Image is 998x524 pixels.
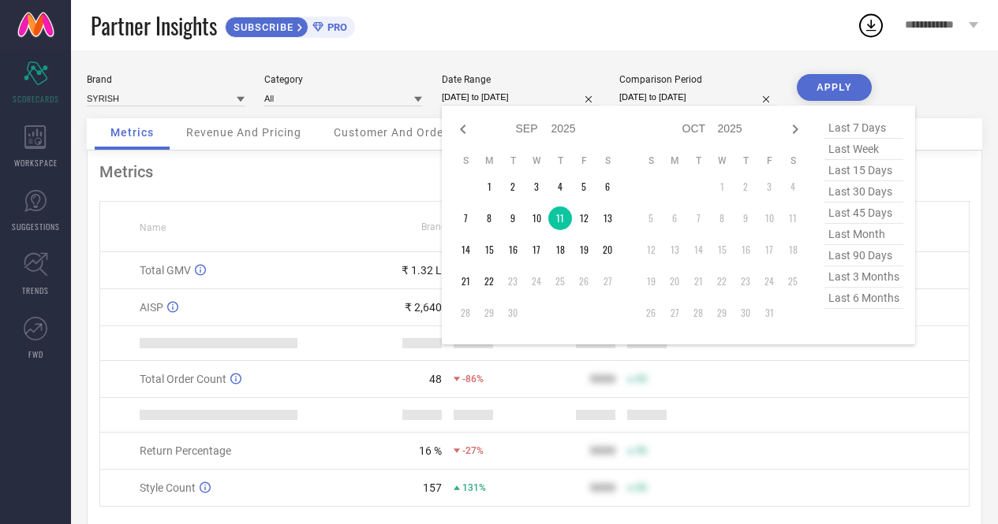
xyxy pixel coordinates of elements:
[636,482,647,493] span: 50
[757,154,781,167] th: Friday
[786,120,805,139] div: Next month
[781,238,805,262] td: Sat Oct 18 2025
[572,269,596,293] td: Fri Sep 26 2025
[619,89,777,106] input: Select comparison period
[186,126,301,139] span: Revenue And Pricing
[477,154,501,167] th: Monday
[405,301,442,314] div: ₹ 2,640
[710,206,734,230] td: Wed Oct 08 2025
[710,301,734,325] td: Wed Oct 29 2025
[590,373,615,385] div: 9999
[686,154,710,167] th: Tuesday
[636,373,647,385] span: 50
[710,269,734,293] td: Wed Oct 22 2025
[734,301,757,325] td: Thu Oct 30 2025
[824,203,903,224] span: last 45 days
[454,238,477,262] td: Sun Sep 14 2025
[734,206,757,230] td: Thu Oct 09 2025
[264,74,422,85] div: Category
[639,269,663,293] td: Sun Oct 19 2025
[824,288,903,309] span: last 6 months
[596,269,619,293] td: Sat Sep 27 2025
[140,481,196,494] span: Style Count
[226,21,297,33] span: SUBSCRIBE
[548,154,572,167] th: Thursday
[140,301,163,314] span: AISP
[477,238,501,262] td: Mon Sep 15 2025
[572,206,596,230] td: Fri Sep 12 2025
[824,139,903,160] span: last week
[454,154,477,167] th: Sunday
[710,238,734,262] td: Wed Oct 15 2025
[824,245,903,266] span: last 90 days
[596,175,619,199] td: Sat Sep 06 2025
[91,9,217,42] span: Partner Insights
[334,126,454,139] span: Customer And Orders
[225,13,355,38] a: SUBSCRIBEPRO
[663,238,686,262] td: Mon Oct 13 2025
[639,238,663,262] td: Sun Oct 12 2025
[824,266,903,288] span: last 3 months
[477,269,501,293] td: Mon Sep 22 2025
[686,206,710,230] td: Tue Oct 07 2025
[429,373,442,385] div: 48
[686,238,710,262] td: Tue Oct 14 2025
[402,264,442,277] div: ₹ 1.32 L
[548,238,572,262] td: Thu Sep 18 2025
[734,238,757,262] td: Thu Oct 16 2025
[639,154,663,167] th: Sunday
[710,175,734,199] td: Wed Oct 01 2025
[757,206,781,230] td: Fri Oct 10 2025
[525,175,548,199] td: Wed Sep 03 2025
[454,269,477,293] td: Sun Sep 21 2025
[781,175,805,199] td: Sat Oct 04 2025
[110,126,154,139] span: Metrics
[857,11,885,39] div: Open download list
[781,206,805,230] td: Sat Oct 11 2025
[454,301,477,325] td: Sun Sep 28 2025
[525,206,548,230] td: Wed Sep 10 2025
[824,181,903,203] span: last 30 days
[140,222,166,233] span: Name
[596,206,619,230] td: Sat Sep 13 2025
[639,206,663,230] td: Sun Oct 05 2025
[501,269,525,293] td: Tue Sep 23 2025
[797,74,872,101] button: APPLY
[590,481,615,494] div: 9999
[590,444,615,457] div: 9999
[501,175,525,199] td: Tue Sep 02 2025
[477,301,501,325] td: Mon Sep 29 2025
[636,445,647,456] span: 50
[548,206,572,230] td: Thu Sep 11 2025
[781,269,805,293] td: Sat Oct 25 2025
[140,373,226,385] span: Total Order Count
[140,264,191,277] span: Total GMV
[423,481,442,494] div: 157
[477,206,501,230] td: Mon Sep 08 2025
[87,74,245,85] div: Brand
[28,348,43,360] span: FWD
[734,154,757,167] th: Thursday
[525,269,548,293] td: Wed Sep 24 2025
[757,238,781,262] td: Fri Oct 17 2025
[596,154,619,167] th: Saturday
[572,154,596,167] th: Friday
[710,154,734,167] th: Wednesday
[824,224,903,245] span: last month
[572,175,596,199] td: Fri Sep 05 2025
[501,301,525,325] td: Tue Sep 30 2025
[462,482,486,493] span: 131%
[757,175,781,199] td: Fri Oct 03 2025
[824,117,903,139] span: last 7 days
[454,206,477,230] td: Sun Sep 07 2025
[419,444,442,457] div: 16 %
[14,157,58,169] span: WORKSPACE
[501,238,525,262] td: Tue Sep 16 2025
[323,21,347,33] span: PRO
[686,269,710,293] td: Tue Oct 21 2025
[639,301,663,325] td: Sun Oct 26 2025
[140,444,231,457] span: Return Percentage
[781,154,805,167] th: Saturday
[619,74,777,85] div: Comparison Period
[454,120,473,139] div: Previous month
